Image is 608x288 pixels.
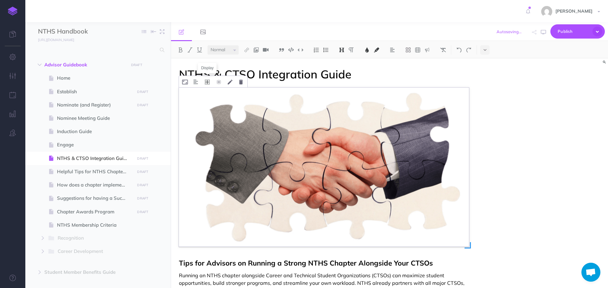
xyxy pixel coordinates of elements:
button: DRAFT [135,88,151,95]
img: Add image button [253,47,259,52]
span: Engage [57,141,133,149]
span: Induction Guide [57,128,133,135]
span: Student Member Benefits Guide [44,268,125,276]
span: Publish [558,27,589,36]
img: Headings dropdown button [339,47,345,52]
img: Undo [456,47,462,52]
small: [URL][DOMAIN_NAME] [38,38,74,42]
span: Chapter Awards Program [57,208,133,216]
button: Publish [550,24,605,39]
img: Text background color button [374,47,379,52]
button: DRAFT [135,155,151,162]
img: e15ca27c081d2886606c458bc858b488.jpg [541,6,552,17]
button: DRAFT [135,101,151,109]
img: Text color button [364,47,370,52]
span: Career Development [58,248,123,256]
button: DRAFT [135,168,151,175]
span: Advisor Guidebook [44,61,125,69]
span: Home [57,74,133,82]
small: DRAFT [137,90,148,94]
span: Nominate (and Register) [57,101,133,109]
img: Italic button [187,47,193,52]
img: Unordered list button [323,47,329,52]
img: Blockquote button [279,47,284,52]
small: DRAFT [137,170,148,174]
small: DRAFT [137,103,148,107]
small: DRAFT [137,183,148,187]
small: DRAFT [137,196,148,200]
small: DRAFT [131,63,142,67]
img: logo-mark.svg [8,7,17,15]
img: Alignment dropdown menu button [193,79,198,84]
span: Nominee Meeting Guide [57,114,133,122]
img: Add video button [263,47,269,52]
span: [PERSON_NAME] [552,8,596,14]
span: Tips for Advisors on Running a Strong NTHS Chapter Alongside Your CTSOs [179,259,433,267]
span: Establish [57,88,133,95]
img: Callout dropdown menu button [424,47,430,52]
span: Suggestions for having a Successful Chapter [57,194,133,202]
span: How does a chapter implement the Core Four Objectives? [57,181,133,189]
button: DRAFT [135,195,151,202]
img: Paragraph button [348,47,354,52]
a: [URL][DOMAIN_NAME] [25,36,80,43]
a: Open chat [581,263,600,282]
input: Documentation Name [38,27,112,36]
img: Code block button [288,47,294,52]
img: Bold button [178,47,183,52]
button: DRAFT [129,61,144,69]
span: NTHS & CTSO Integration Guide [57,155,133,162]
button: DRAFT [135,181,151,189]
img: Inline code button [298,47,303,52]
span: Helpful Tips for NTHS Chapter Officers [57,168,133,175]
span: NTHS & CTSO Integration Guide [179,67,351,81]
button: DRAFT [135,208,151,216]
span: NTHS Membership Criteria [57,221,133,229]
small: DRAFT [137,156,148,161]
span: Autosaving... [497,29,522,34]
img: Link button [244,47,250,52]
small: DRAFT [137,210,148,214]
input: Search [38,44,156,56]
img: Clear styles button [440,47,446,52]
img: Alignment dropdown menu button [389,47,395,52]
span: Recognition [58,234,123,242]
img: Create table button [415,47,421,52]
img: uaFMCrRP3yFzeHqj0U88.png [179,88,469,247]
img: Redo [466,47,472,52]
img: Underline button [197,47,202,52]
img: Ordered list button [313,47,319,52]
